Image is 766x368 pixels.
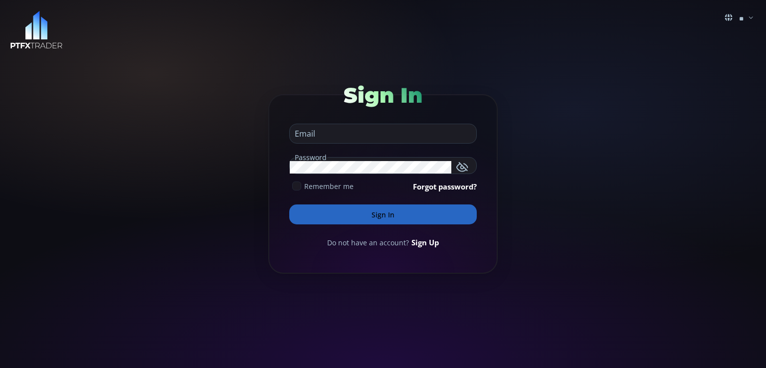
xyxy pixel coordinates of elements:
[10,11,63,49] img: LOGO
[413,181,477,192] a: Forgot password?
[304,181,354,191] span: Remember me
[411,237,439,248] a: Sign Up
[344,82,422,108] span: Sign In
[289,237,477,248] div: Do not have an account?
[289,204,477,224] button: Sign In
